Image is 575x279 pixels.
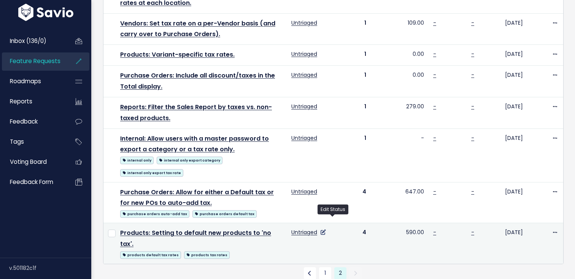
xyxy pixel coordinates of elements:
a: Products: Setting to default new products to 'no tax'. [120,228,271,248]
a: Untriaged [291,103,317,110]
a: - [433,228,436,236]
a: Reports [2,93,63,110]
td: 1 [330,97,371,129]
span: products default tax rates [120,251,181,259]
td: 590.00 [371,223,429,264]
span: Feature Requests [10,57,60,65]
td: [DATE] [500,66,547,97]
a: products tax rates [184,250,230,259]
td: [DATE] [500,13,547,45]
a: Untriaged [291,71,317,79]
a: - [471,50,474,58]
td: 1 [330,66,371,97]
span: Voting Board [10,158,47,166]
a: - [433,19,436,27]
a: Roadmaps [2,73,63,90]
span: Feedback [10,117,38,125]
a: - [433,71,436,79]
span: internal only export category [157,157,222,164]
div: v.501182c1f [9,258,91,278]
a: Reports: Filter the Sales Report by taxes vs. non-taxed products. [120,103,272,122]
a: - [471,103,474,110]
a: internal only export tax rate [120,168,183,177]
td: 279.00 [371,97,429,129]
a: - [433,188,436,195]
td: 1 [330,128,371,182]
a: - [471,188,474,195]
td: [DATE] [500,45,547,66]
span: internal only [120,157,154,164]
a: internal only [120,155,154,165]
td: [DATE] [500,223,547,264]
span: internal only export tax rate [120,169,183,177]
td: 0.00 [371,66,429,97]
a: - [471,71,474,79]
a: products default tax rates [120,250,181,259]
td: 0.00 [371,45,429,66]
a: Products: Variant-specific tax rates. [120,50,235,59]
a: Internal: Allow users with a master password to export a category or a tax rate only. [120,134,269,154]
a: Purchase Orders: Allow for either a Default tax or for new POs to auto-add tax. [120,188,274,208]
a: Feature Requests [2,52,63,70]
td: [DATE] [500,182,547,223]
td: 4 [330,223,371,264]
a: - [433,103,436,110]
td: 4 [330,182,371,223]
td: - [371,128,429,182]
span: Tags [10,138,24,146]
div: Edit Status [318,204,348,214]
a: Tags [2,133,63,151]
span: Roadmaps [10,77,41,85]
img: logo-white.9d6f32f41409.svg [16,4,75,21]
td: 1 [330,13,371,45]
span: purchase orders auto-add tax [120,210,189,218]
a: Untriaged [291,50,317,58]
td: [DATE] [500,97,547,129]
a: - [433,134,436,142]
span: Reports [10,97,32,105]
span: Feedback form [10,178,53,186]
a: Inbox (136/0) [2,32,63,50]
a: Feedback form [2,173,63,191]
a: purchase orders default tax [192,209,257,218]
td: 647.00 [371,182,429,223]
td: 109.00 [371,13,429,45]
a: - [471,134,474,142]
a: purchase orders auto-add tax [120,209,189,218]
a: Purchase Orders: Include all discount/taxes in the Total display. [120,71,275,91]
a: Voting Board [2,153,63,171]
span: Inbox (136/0) [10,37,46,45]
a: Untriaged [291,134,317,142]
a: Vendors: Set tax rate on a per-Vendor basis (and carry over to Purchase Orders). [120,19,275,39]
a: Untriaged [291,188,317,195]
a: Untriaged [291,228,317,236]
a: Feedback [2,113,63,130]
a: - [471,228,474,236]
a: - [433,50,436,58]
td: [DATE] [500,128,547,182]
a: internal only export category [157,155,222,165]
a: - [471,19,474,27]
span: purchase orders default tax [192,210,257,218]
a: Untriaged [291,19,317,27]
td: 1 [330,45,371,66]
span: products tax rates [184,251,230,259]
